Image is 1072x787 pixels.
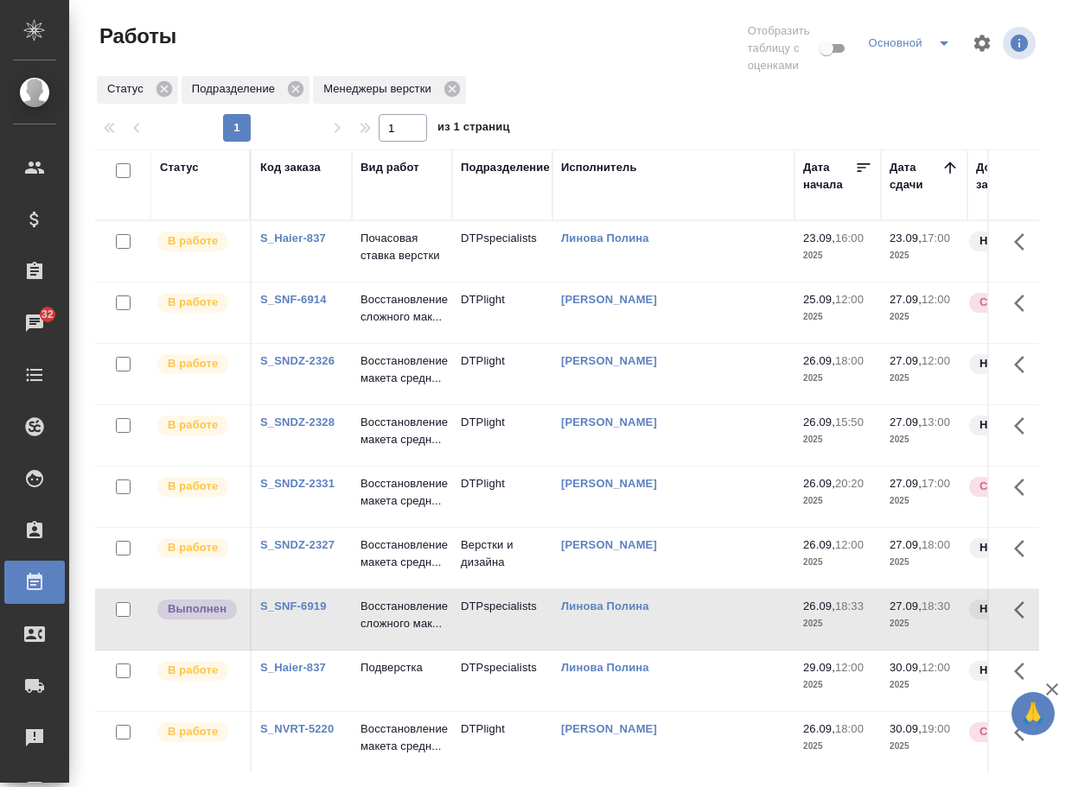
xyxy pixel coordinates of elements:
p: Восстановление сложного мак... [361,291,443,326]
p: 2025 [890,738,959,755]
p: 2025 [803,431,872,448]
a: 32 [4,301,65,345]
button: Здесь прячутся важные кнопки [1004,405,1045,447]
p: В работе [168,232,218,250]
p: 18:00 [835,722,864,735]
a: [PERSON_NAME] [561,416,657,428]
p: 27.09, [890,354,922,367]
a: [PERSON_NAME] [561,477,657,490]
div: Исполнитель выполняет работу [156,291,241,314]
p: Восстановление сложного мак... [361,598,443,632]
button: 🙏 [1011,692,1055,735]
button: Здесь прячутся важные кнопки [1004,528,1045,569]
p: Статус [107,80,150,98]
p: 13:00 [922,416,950,428]
div: split button [864,29,961,57]
p: 27.09, [890,293,922,306]
p: 2025 [803,247,872,264]
a: Линова Полина [561,661,649,674]
td: Верстки и дизайна [452,528,552,588]
a: S_SNDZ-2327 [260,538,335,551]
p: 2025 [803,676,872,694]
p: Нормальный [979,539,1054,556]
p: Подразделение [192,80,281,98]
p: 30.09, [890,661,922,674]
p: Восстановление макета средн... [361,720,443,755]
p: 20:20 [835,477,864,490]
p: 2025 [890,676,959,694]
span: 🙏 [1018,695,1048,732]
td: DTPlight [452,344,552,404]
p: В работе [168,294,218,311]
p: 2025 [803,308,872,326]
span: Работы [95,22,176,50]
button: Здесь прячутся важные кнопки [1004,651,1045,692]
p: 12:00 [835,661,864,674]
span: 32 [31,306,64,323]
p: Срочный [979,478,1031,495]
p: 18:30 [922,600,950,612]
a: S_SNDZ-2328 [260,416,335,428]
td: DTPspecialists [452,221,552,282]
button: Здесь прячутся важные кнопки [1004,466,1045,508]
p: 2025 [803,554,872,571]
p: 2025 [890,308,959,326]
div: Подразделение [461,159,550,176]
p: 2025 [890,431,959,448]
button: Здесь прячутся важные кнопки [1004,344,1045,385]
a: S_SNF-6919 [260,600,327,612]
td: DTPspecialists [452,589,552,650]
span: из 1 страниц [437,117,510,142]
p: В работе [168,416,218,434]
p: Восстановление макета средн... [361,475,443,510]
p: 30.09, [890,722,922,735]
div: Исполнитель выполняет работу [156,720,241,744]
p: Нормальный [979,662,1054,679]
td: DTPspecialists [452,651,552,711]
div: Исполнитель завершил работу [156,598,241,621]
button: Здесь прячутся важные кнопки [1004,589,1045,631]
p: 27.09, [890,416,922,428]
a: S_SNDZ-2331 [260,477,335,490]
div: Исполнитель выполняет работу [156,475,241,498]
div: Статус [160,159,199,176]
button: Здесь прячутся важные кнопки [1004,712,1045,753]
a: S_SNDZ-2326 [260,354,335,367]
td: DTPlight [452,466,552,527]
div: Доп. статус заказа [976,159,1067,194]
p: Нормальный [979,600,1054,618]
p: 26.09, [803,722,835,735]
a: [PERSON_NAME] [561,538,657,551]
p: Восстановление макета средн... [361,414,443,448]
a: S_Haier-837 [260,661,326,674]
p: 12:00 [922,354,950,367]
td: DTPlight [452,405,552,466]
div: Дата сдачи [890,159,941,194]
a: S_NVRT-5220 [260,722,334,735]
p: 15:50 [835,416,864,428]
div: Вид работ [361,159,419,176]
p: 23.09, [803,232,835,244]
p: 27.09, [890,477,922,490]
p: 18:33 [835,600,864,612]
p: 18:00 [835,354,864,367]
div: Дата начала [803,159,855,194]
a: Линова Полина [561,232,649,244]
p: 2025 [890,615,959,632]
p: Срочный [979,723,1031,740]
p: 18:00 [922,538,950,551]
a: S_SNF-6914 [260,293,327,306]
a: [PERSON_NAME] [561,354,657,367]
p: 2025 [803,370,872,387]
p: 29.09, [803,661,835,674]
div: Исполнитель выполняет работу [156,536,241,560]
p: Восстановление макета средн... [361,536,443,571]
p: 2025 [803,615,872,632]
p: Почасовая ставка верстки [361,230,443,264]
a: S_Haier-837 [260,232,326,244]
p: 26.09, [803,538,835,551]
p: 23.09, [890,232,922,244]
a: [PERSON_NAME] [561,293,657,306]
p: 2025 [803,738,872,755]
div: Исполнитель выполняет работу [156,414,241,437]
